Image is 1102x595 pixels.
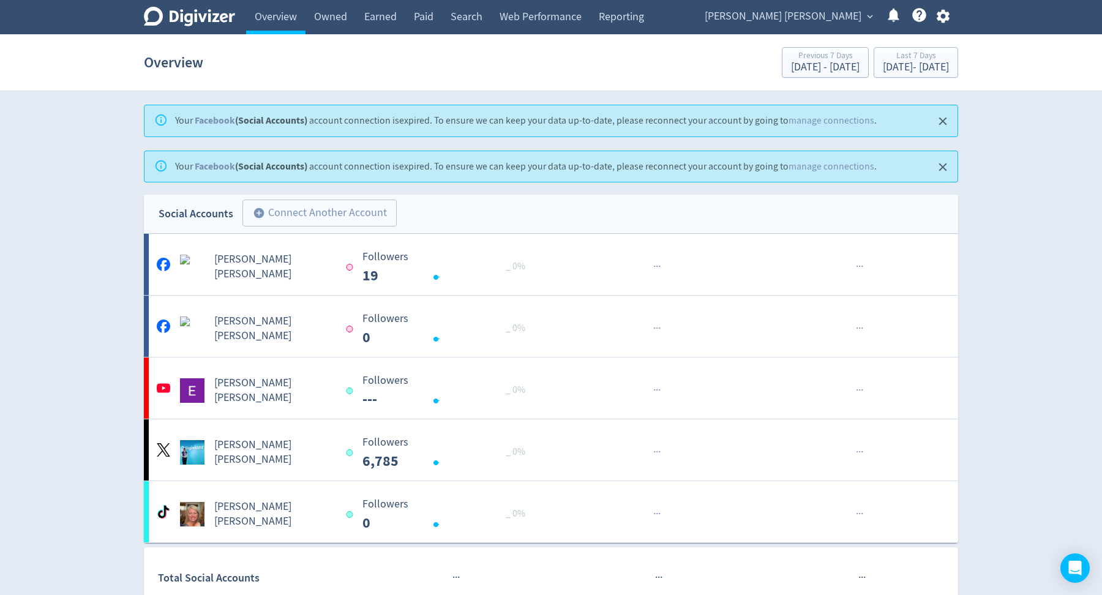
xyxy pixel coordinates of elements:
[233,201,397,226] a: Connect Another Account
[858,444,861,460] span: ·
[356,375,540,407] svg: Followers ---
[705,7,861,26] span: [PERSON_NAME] [PERSON_NAME]
[861,570,863,585] span: ·
[144,296,958,357] a: Emma Lo Russo undefined[PERSON_NAME] [PERSON_NAME] Followers --- _ 0% Followers 0 ······
[180,378,204,403] img: Emma Lo Russo undefined
[506,260,525,272] span: _ 0%
[144,481,958,542] a: Emma Lo Russo undefined[PERSON_NAME] [PERSON_NAME] Followers --- _ 0% Followers 0 ······
[242,200,397,226] button: Connect Another Account
[214,438,335,467] h5: [PERSON_NAME] [PERSON_NAME]
[346,449,356,456] span: Data last synced: 10 Oct 2025, 12:02am (AEDT)
[214,376,335,405] h5: [PERSON_NAME] [PERSON_NAME]
[858,259,861,274] span: ·
[653,259,656,274] span: ·
[883,51,949,62] div: Last 7 Days
[856,506,858,522] span: ·
[658,321,661,336] span: ·
[658,259,661,274] span: ·
[658,506,661,522] span: ·
[356,251,540,283] svg: Followers ---
[452,570,455,585] span: ·
[455,570,457,585] span: ·
[789,160,874,173] a: manage connections
[457,570,460,585] span: ·
[144,357,958,419] a: Emma Lo Russo undefined[PERSON_NAME] [PERSON_NAME] Followers --- Followers --- _ 0%······
[180,502,204,526] img: Emma Lo Russo undefined
[175,109,877,133] div: Your account connection is expired . To ensure we can keep your data up-to-date, please reconnect...
[346,264,356,271] span: Data last synced: 8 May 2025, 1:01pm (AEST)
[864,11,875,22] span: expand_more
[356,313,540,345] svg: Followers ---
[144,419,958,481] a: Emma Lo Russo undefined[PERSON_NAME] [PERSON_NAME] Followers --- _ 0% Followers 6,785 ······
[158,569,353,587] div: Total Social Accounts
[858,570,861,585] span: ·
[506,446,525,458] span: _ 0%
[863,570,866,585] span: ·
[653,321,656,336] span: ·
[782,47,869,78] button: Previous 7 Days[DATE] - [DATE]
[506,322,525,334] span: _ 0%
[655,570,658,585] span: ·
[195,114,307,127] strong: (Social Accounts)
[214,500,335,529] h5: [PERSON_NAME] [PERSON_NAME]
[858,506,861,522] span: ·
[656,506,658,522] span: ·
[656,321,658,336] span: ·
[195,160,235,173] a: Facebook
[861,259,863,274] span: ·
[856,383,858,398] span: ·
[658,444,661,460] span: ·
[214,314,335,343] h5: [PERSON_NAME] [PERSON_NAME]
[858,321,861,336] span: ·
[180,316,204,341] img: Emma Lo Russo undefined
[861,321,863,336] span: ·
[653,506,656,522] span: ·
[175,155,877,179] div: Your account connection is expired . To ensure we can keep your data up-to-date, please reconnect...
[1060,553,1090,583] div: Open Intercom Messenger
[356,498,540,531] svg: Followers ---
[700,7,876,26] button: [PERSON_NAME] [PERSON_NAME]
[346,387,356,394] span: Data last synced: 10 Oct 2025, 12:02am (AEDT)
[658,570,660,585] span: ·
[656,259,658,274] span: ·
[791,51,860,62] div: Previous 7 Days
[506,384,525,396] span: _ 0%
[856,321,858,336] span: ·
[656,444,658,460] span: ·
[883,62,949,73] div: [DATE] - [DATE]
[660,570,662,585] span: ·
[789,114,874,127] a: manage connections
[653,383,656,398] span: ·
[933,111,953,132] button: Close
[356,436,540,469] svg: Followers ---
[861,444,863,460] span: ·
[253,207,265,219] span: add_circle
[506,507,525,520] span: _ 0%
[195,160,307,173] strong: (Social Accounts)
[856,444,858,460] span: ·
[653,444,656,460] span: ·
[346,326,356,332] span: Data last synced: 8 May 2025, 1:01pm (AEST)
[861,383,863,398] span: ·
[159,205,233,223] div: Social Accounts
[858,383,861,398] span: ·
[214,252,335,282] h5: [PERSON_NAME] [PERSON_NAME]
[856,259,858,274] span: ·
[144,43,203,82] h1: Overview
[180,255,204,279] img: Emma Lo Russo undefined
[791,62,860,73] div: [DATE] - [DATE]
[933,157,953,178] button: Close
[144,234,958,295] a: Emma Lo Russo undefined[PERSON_NAME] [PERSON_NAME] Followers --- _ 0% Followers 19 ······
[195,114,235,127] a: Facebook
[656,383,658,398] span: ·
[658,383,661,398] span: ·
[346,511,356,518] span: Data last synced: 9 Oct 2025, 7:02pm (AEDT)
[180,440,204,465] img: Emma Lo Russo undefined
[874,47,958,78] button: Last 7 Days[DATE]- [DATE]
[861,506,863,522] span: ·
